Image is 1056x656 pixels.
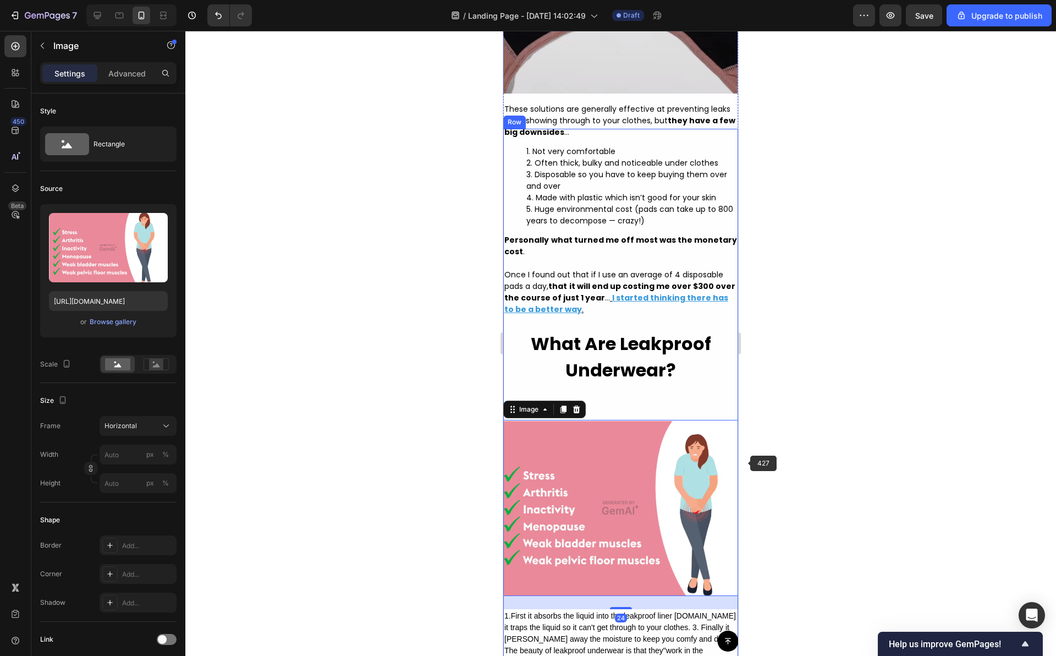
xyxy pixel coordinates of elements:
[105,421,137,431] span: Horizontal
[94,132,161,157] div: Rectangle
[159,448,172,461] button: px
[53,39,147,52] p: Image
[72,9,77,22] p: 7
[1019,602,1045,628] div: Open Intercom Messenger
[40,184,63,194] div: Source
[915,11,933,20] span: Save
[146,450,154,460] div: px
[122,570,174,580] div: Add...
[100,473,177,493] input: px%
[468,10,586,21] span: Landing Page - [DATE] 14:02:49
[40,515,60,525] div: Shape
[40,421,61,431] label: Frame
[144,477,157,490] button: %
[40,393,69,408] div: Size
[10,117,26,126] div: 450
[40,478,61,488] label: Height
[146,478,154,488] div: px
[40,450,58,460] label: Width
[49,291,168,311] input: https://example.com/image.jpg
[162,478,169,488] div: %
[90,317,136,327] div: Browse gallery
[108,68,146,79] p: Advanced
[889,639,1019,649] span: Help us improve GemPages!
[122,541,174,551] div: Add...
[49,213,168,282] img: preview-image
[750,456,777,471] span: 427
[40,635,53,644] div: Link
[89,316,137,327] button: Browse gallery
[906,4,942,26] button: Save
[40,569,62,579] div: Corner
[8,201,26,210] div: Beta
[463,10,466,21] span: /
[159,477,172,490] button: px
[947,4,1052,26] button: Upgrade to publish
[100,445,177,464] input: px%
[503,31,738,656] iframe: Design area
[122,598,174,608] div: Add...
[80,315,87,329] span: or
[889,637,1032,650] button: Show survey - Help us improve GemPages!
[40,106,56,116] div: Style
[162,450,169,460] div: %
[100,416,177,436] button: Horizontal
[623,10,640,20] span: Draft
[54,68,85,79] p: Settings
[40,540,62,550] div: Border
[956,10,1042,21] div: Upgrade to publish
[4,4,82,26] button: 7
[40,598,65,608] div: Shadow
[40,357,73,372] div: Scale
[144,448,157,461] button: %
[207,4,252,26] div: Undo/Redo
